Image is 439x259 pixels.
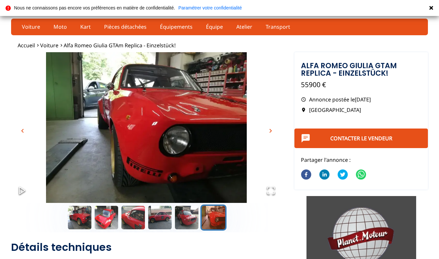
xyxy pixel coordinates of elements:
a: Contacter le vendeur [330,135,392,142]
button: chevron_left [18,126,27,136]
a: Alfa Romeo Giulia GTAm Replica - Einzelstück! [64,42,176,49]
h2: Détails techniques [11,241,282,254]
p: Nous ne connaissons pas encore vos préférences en matière de confidentialité. [14,6,175,10]
button: Open Fullscreen [260,179,282,203]
a: Équipements [156,21,197,32]
button: facebook [301,165,311,185]
a: Équipe [202,21,227,32]
button: Go to Slide 4 [147,205,173,231]
a: Moto [49,21,71,32]
button: Play or Pause Slideshow [11,179,33,203]
div: Go to Slide 6 [11,52,282,203]
button: Go to Slide 1 [67,205,93,231]
p: [GEOGRAPHIC_DATA] [301,106,421,114]
button: twitter [337,165,348,185]
a: Voiture [18,21,44,32]
div: Thumbnail Navigation [11,205,282,231]
a: Kart [76,21,95,32]
button: chevron_right [266,126,275,136]
h1: Alfa Romeo Giulia GTAm Replica - Einzelstück! [301,62,421,77]
button: Go to Slide 6 [200,205,227,231]
p: 55900 € [301,80,421,89]
span: chevron_left [19,127,26,135]
a: Pièces détachées [100,21,151,32]
p: Annonce postée le [DATE] [301,96,421,103]
button: whatsapp [356,165,366,185]
p: Partager l'annonce : [301,156,421,163]
button: Go to Slide 3 [120,205,146,231]
a: Paramétrer votre confidentialité [178,6,242,10]
a: Transport [261,21,294,32]
button: linkedin [319,165,330,185]
button: Go to Slide 2 [93,205,119,231]
span: chevron_right [267,127,274,135]
img: image [11,52,282,203]
a: Atelier [232,21,257,32]
a: Accueil [18,42,35,49]
button: Contacter le vendeur [294,129,428,148]
a: Voiture [40,42,58,49]
button: Go to Slide 5 [174,205,200,231]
